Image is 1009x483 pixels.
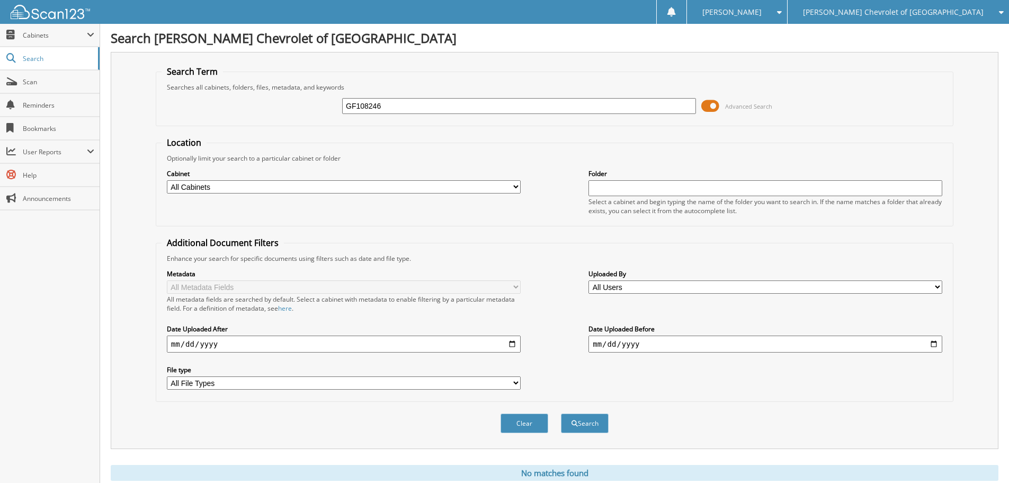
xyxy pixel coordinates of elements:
[725,102,772,110] span: Advanced Search
[23,171,94,180] span: Help
[11,5,90,19] img: scan123-logo-white.svg
[588,197,942,215] div: Select a cabinet and begin typing the name of the folder you want to search in. If the name match...
[501,414,548,433] button: Clear
[167,269,521,278] label: Metadata
[588,324,942,333] label: Date Uploaded Before
[167,169,521,178] label: Cabinet
[23,124,94,133] span: Bookmarks
[162,237,284,249] legend: Additional Document Filters
[23,54,93,63] span: Search
[167,365,521,374] label: File type
[162,66,223,77] legend: Search Term
[23,194,94,203] span: Announcements
[167,295,521,313] div: All metadata fields are searched by default. Select a cabinet with metadata to enable filtering b...
[588,336,942,353] input: end
[588,269,942,278] label: Uploaded By
[803,9,984,15] span: [PERSON_NAME] Chevrolet of [GEOGRAPHIC_DATA]
[167,324,521,333] label: Date Uploaded After
[23,101,94,110] span: Reminders
[162,154,948,163] div: Optionally limit your search to a particular cabinet or folder
[23,77,94,86] span: Scan
[111,465,998,481] div: No matches found
[278,304,292,313] a: here
[162,254,948,263] div: Enhance your search for specific documents using filters such as date and file type.
[167,336,521,353] input: start
[23,147,87,156] span: User Reports
[702,9,762,15] span: [PERSON_NAME]
[111,29,998,47] h1: Search [PERSON_NAME] Chevrolet of [GEOGRAPHIC_DATA]
[588,169,942,178] label: Folder
[162,137,207,148] legend: Location
[162,83,948,92] div: Searches all cabinets, folders, files, metadata, and keywords
[561,414,609,433] button: Search
[23,31,87,40] span: Cabinets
